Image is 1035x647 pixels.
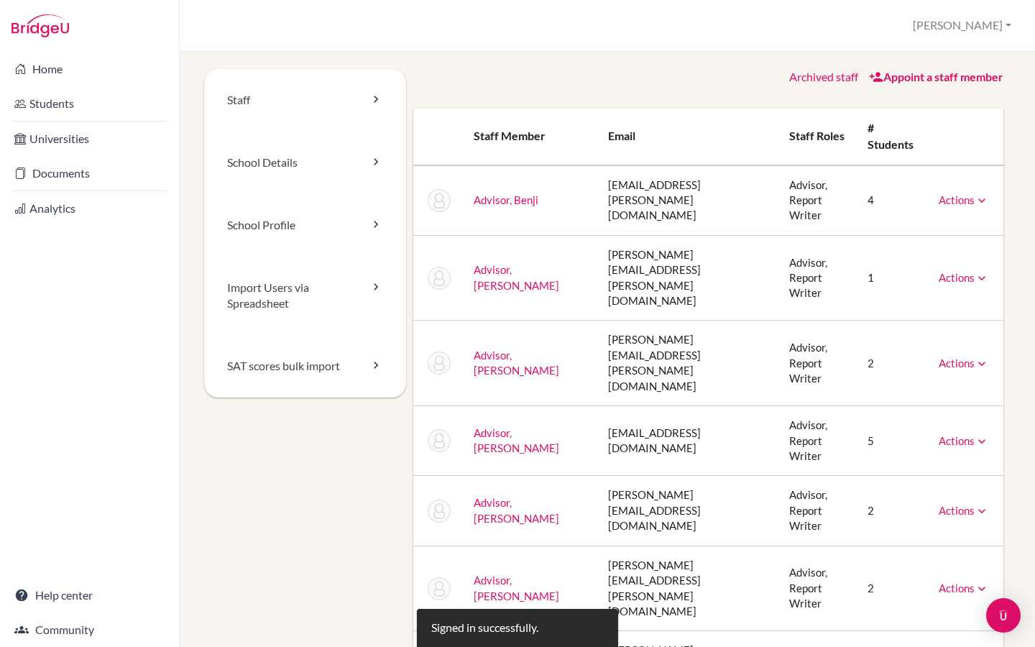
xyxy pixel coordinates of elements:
a: Actions [939,434,989,447]
a: School Details [204,132,406,194]
img: Bridge-U [11,14,69,37]
td: [EMAIL_ADDRESS][PERSON_NAME][DOMAIN_NAME] [597,165,778,236]
a: Universities [3,124,176,153]
a: Analytics [3,194,176,223]
a: Advisor, [PERSON_NAME] [474,263,559,291]
td: Advisor, Report Writer [778,321,856,406]
th: Staff member [462,109,597,165]
a: Help center [3,581,176,610]
a: Actions [939,271,989,284]
td: [EMAIL_ADDRESS][DOMAIN_NAME] [597,406,778,476]
td: [PERSON_NAME][EMAIL_ADDRESS][PERSON_NAME][DOMAIN_NAME] [597,235,778,321]
img: Jessica Advisor [428,267,451,290]
td: [PERSON_NAME][EMAIL_ADDRESS][DOMAIN_NAME] [597,476,778,546]
div: Signed in successfully. [431,620,538,636]
td: 2 [856,546,927,631]
td: [PERSON_NAME][EMAIL_ADDRESS][PERSON_NAME][DOMAIN_NAME] [597,546,778,631]
a: School Profile [204,194,406,257]
img: Marco Advisor [428,429,451,452]
a: Archived staff [789,70,858,83]
button: [PERSON_NAME] [906,12,1018,39]
td: 5 [856,406,927,476]
img: Benji Advisor [428,189,451,212]
td: 4 [856,165,927,236]
td: Advisor, Report Writer [778,165,856,236]
a: Actions [939,504,989,517]
td: [PERSON_NAME][EMAIL_ADDRESS][PERSON_NAME][DOMAIN_NAME] [597,321,778,406]
a: Actions [939,193,989,206]
img: Lydia Advisor [428,352,451,375]
a: Actions [939,357,989,370]
a: Documents [3,159,176,188]
div: Open Intercom Messenger [986,598,1021,633]
td: 2 [856,476,927,546]
a: Advisor, [PERSON_NAME] [474,496,559,524]
a: Home [3,55,176,83]
img: Nandini Advisor [428,500,451,523]
a: SAT scores bulk import [204,335,406,398]
th: Email [597,109,778,165]
a: Appoint a staff member [869,70,1003,83]
a: Actions [939,582,989,595]
td: Advisor, Report Writer [778,476,856,546]
td: Advisor, Report Writer [778,546,856,631]
td: Advisor, Report Writer [778,406,856,476]
a: Import Users via Spreadsheet [204,257,406,336]
a: Advisor, Benji [474,193,538,206]
td: 1 [856,235,927,321]
td: 2 [856,321,927,406]
a: Advisor, [PERSON_NAME] [474,574,559,602]
th: # students [856,109,927,165]
td: Advisor, Report Writer [778,235,856,321]
a: Staff [204,69,406,132]
a: Advisor, [PERSON_NAME] [474,349,559,377]
img: Riya Advisor [428,577,451,600]
a: Advisor, [PERSON_NAME] [474,426,559,454]
th: Staff roles [778,109,856,165]
a: Students [3,89,176,118]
